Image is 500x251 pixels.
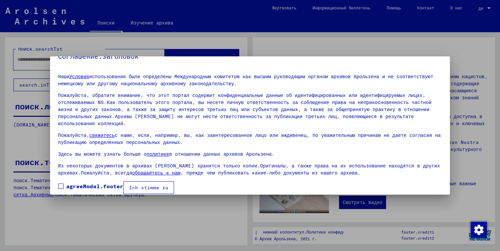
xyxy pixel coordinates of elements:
[147,151,169,157] a: политике
[471,222,487,238] img: Изменить согласие
[81,170,132,176] ya-tr-span: Пожалуйста, всегда
[180,170,361,176] ya-tr-span: , прежде чем публиковать какие-либо документы из нашего архива.
[129,185,168,191] ya-tr-span: Ich stimme zu
[58,52,139,60] ya-tr-span: Соглашение.заголовок
[58,73,70,80] ya-tr-span: Наши
[66,183,123,190] ya-tr-span: agreeModal.footer
[58,132,441,145] ya-tr-span: с нами, если, например, вы, как заинтересованное лицо или иждивенец, по уважительным причинам не ...
[69,73,89,80] a: Условия
[89,132,115,138] a: свяжитесь
[132,170,180,176] a: обращайтесь к нам
[58,73,433,87] ya-tr-span: использования были определены Международным комитетом как высшим руководящим органом архивов Арол...
[58,163,260,169] ya-tr-span: Из некоторых документов в архивах [PERSON_NAME] хранятся только копии.
[123,181,174,194] button: Ich stimme zu
[58,113,414,127] ya-tr-span: Архивы [PERSON_NAME] не могут нести ответственность за публикации третьих лиц, появляющиеся в рез...
[169,151,275,157] ya-tr-span: в отношении данных архивов Арользена.
[58,99,431,119] ya-tr-span: Как пользователь этого портала, вы несете личную ответственность за соблюдение права на неприкосн...
[58,151,147,157] ya-tr-span: Здесь вы можете узнать больше о
[58,92,425,105] ya-tr-span: Пожалуйста, обратите внимание, что этот портал содержит конфиденциальные данные об идентифицирова...
[58,132,89,138] ya-tr-span: Пожалуйста,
